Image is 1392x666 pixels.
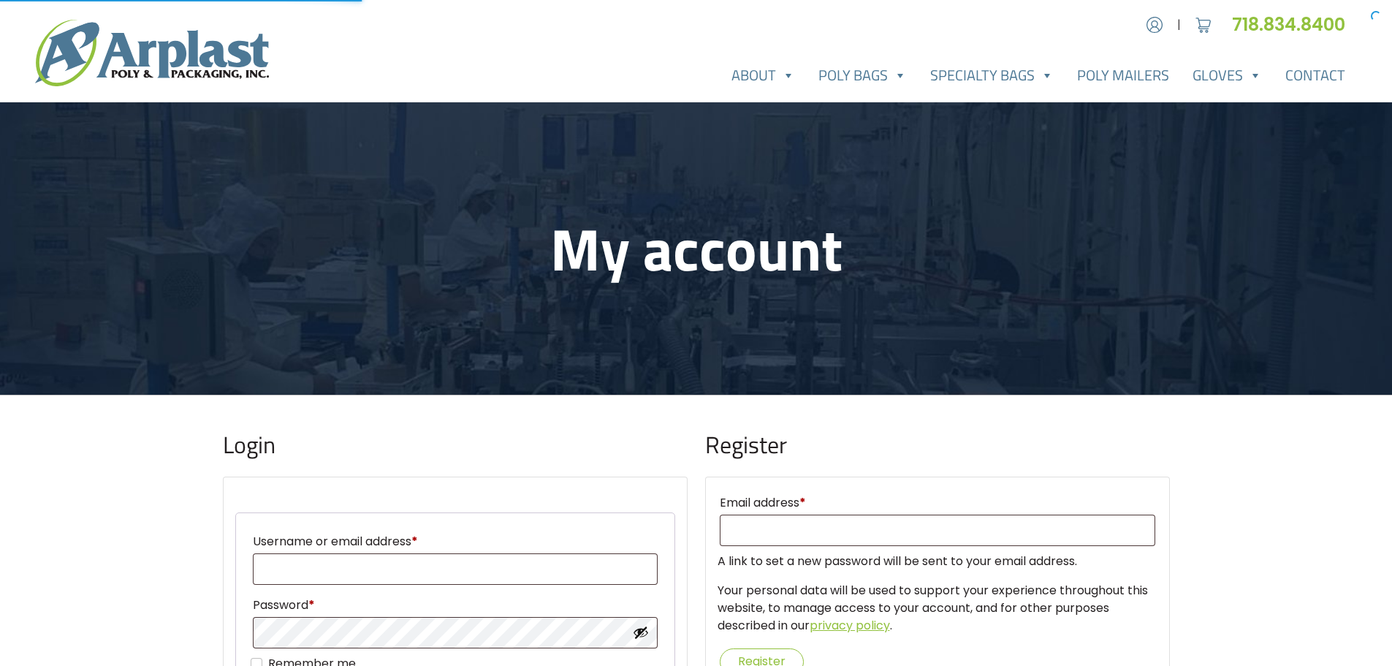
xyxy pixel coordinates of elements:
img: logo [35,20,269,86]
p: Your personal data will be used to support your experience throughout this website, to manage acc... [718,582,1157,635]
a: Contact [1274,61,1357,90]
span: | [1177,16,1181,34]
label: Username or email address [253,530,658,553]
a: Specialty Bags [919,61,1065,90]
label: Email address [720,491,1155,515]
h1: My account [223,213,1170,284]
a: About [720,61,807,90]
a: Poly Mailers [1065,61,1181,90]
p: A link to set a new password will be sent to your email address. [718,553,1157,570]
h2: Login [223,431,688,458]
a: privacy policy [810,617,890,634]
label: Password [253,594,658,617]
a: 718.834.8400 [1232,12,1357,37]
button: Show password [633,624,649,640]
a: Gloves [1181,61,1274,90]
h2: Register [705,431,1170,458]
a: Poly Bags [807,61,919,90]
